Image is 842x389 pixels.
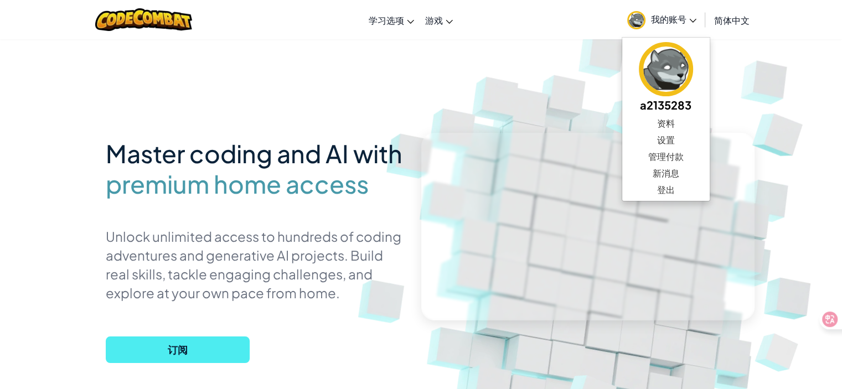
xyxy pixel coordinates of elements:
a: 登出 [622,181,710,198]
span: Master coding and AI with [106,138,402,169]
a: 简体中文 [709,5,755,35]
span: 学习选项 [369,14,404,26]
span: premium home access [106,169,369,199]
img: CodeCombat logo [95,8,192,31]
a: 新消息 [622,165,710,181]
a: 我的账号 [622,2,702,37]
a: 学习选项 [363,5,420,35]
img: Overlap cubes [738,315,819,388]
span: 新消息 [653,167,679,180]
span: 游戏 [425,14,443,26]
img: avatar [639,42,693,96]
img: Overlap cubes [732,83,829,177]
button: 订阅 [106,336,250,363]
span: 简体中文 [714,14,750,26]
p: Unlock unlimited access to hundreds of coding adventures and generative AI projects. Build real s... [106,227,405,302]
img: avatar [627,11,645,29]
a: 设置 [622,132,710,148]
h5: a2135283 [633,96,699,113]
a: 管理付款 [622,148,710,165]
a: 游戏 [420,5,458,35]
a: 资料 [622,115,710,132]
a: a2135283 [622,40,710,115]
span: 我的账号 [651,13,696,25]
